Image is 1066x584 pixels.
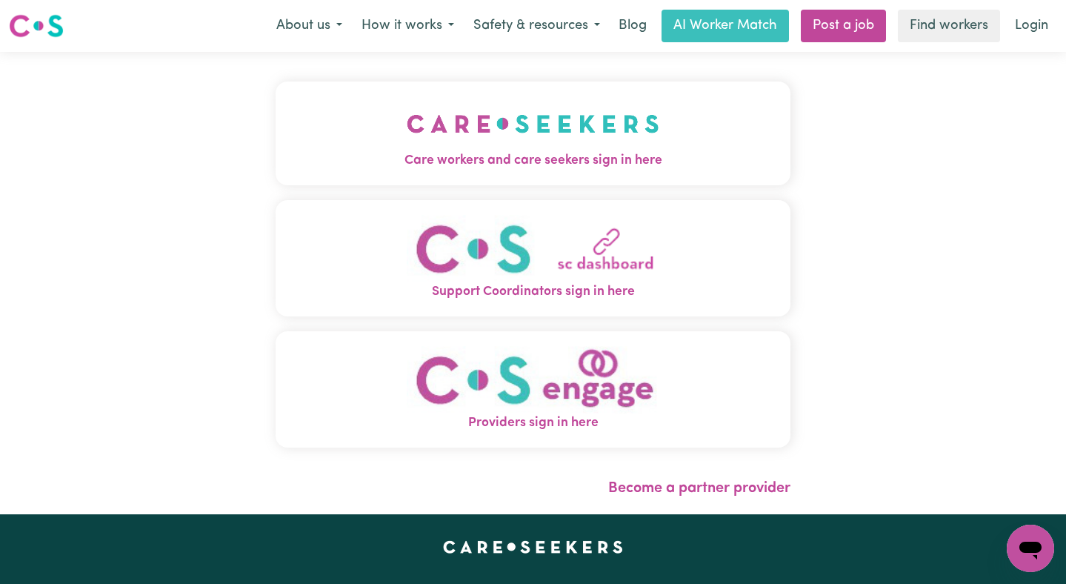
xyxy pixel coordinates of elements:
[801,10,886,42] a: Post a job
[443,541,623,553] a: Careseekers home page
[662,10,789,42] a: AI Worker Match
[352,10,464,42] button: How it works
[608,481,790,496] a: Become a partner provider
[9,9,64,43] a: Careseekers logo
[276,414,791,433] span: Providers sign in here
[267,10,352,42] button: About us
[898,10,1000,42] a: Find workers
[276,282,791,302] span: Support Coordinators sign in here
[276,331,791,448] button: Providers sign in here
[1007,525,1054,572] iframe: Button to launch messaging window
[9,13,64,39] img: Careseekers logo
[610,10,656,42] a: Blog
[464,10,610,42] button: Safety & resources
[276,151,791,170] span: Care workers and care seekers sign in here
[276,200,791,316] button: Support Coordinators sign in here
[276,82,791,185] button: Care workers and care seekers sign in here
[1006,10,1057,42] a: Login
